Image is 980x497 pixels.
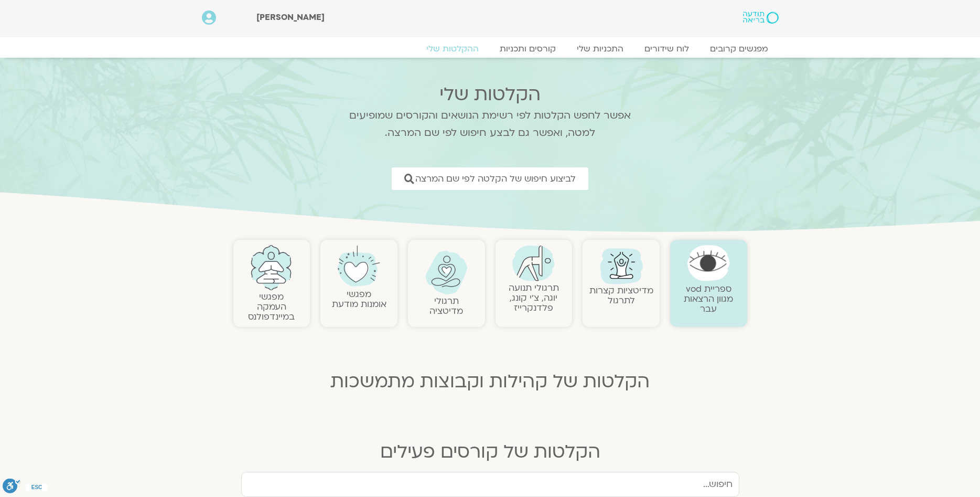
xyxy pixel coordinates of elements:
[336,107,645,142] p: אפשר לחפש הקלטות לפי רשימת הנושאים והקורסים שמופיעים למטה, ואפשר גם לבצע חיפוש לפי שם המרצה.
[684,283,733,315] a: ספריית vodמגוון הרצאות עבר
[489,44,566,54] a: קורסים ותכניות
[415,174,576,184] span: לביצוע חיפוש של הקלטה לפי שם המרצה
[256,12,325,23] span: [PERSON_NAME]
[699,44,779,54] a: מפגשים קרובים
[233,441,747,462] h2: הקלטות של קורסים פעילים
[332,288,386,310] a: מפגשיאומנות מודעת
[429,295,463,317] a: תרגולימדיטציה
[392,167,588,190] a: לביצוע חיפוש של הקלטה לפי שם המרצה
[336,84,645,105] h2: הקלטות שלי
[566,44,634,54] a: התכניות שלי
[233,371,747,392] h2: הקלטות של קהילות וקבוצות מתמשכות
[248,291,295,323] a: מפגשיהעמקה במיינדפולנס
[509,282,559,314] a: תרגולי תנועהיוגה, צ׳י קונג, פלדנקרייז
[241,472,739,497] input: חיפוש...
[634,44,699,54] a: לוח שידורים
[416,44,489,54] a: ההקלטות שלי
[202,44,779,54] nav: Menu
[589,284,653,306] a: מדיטציות קצרות לתרגול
